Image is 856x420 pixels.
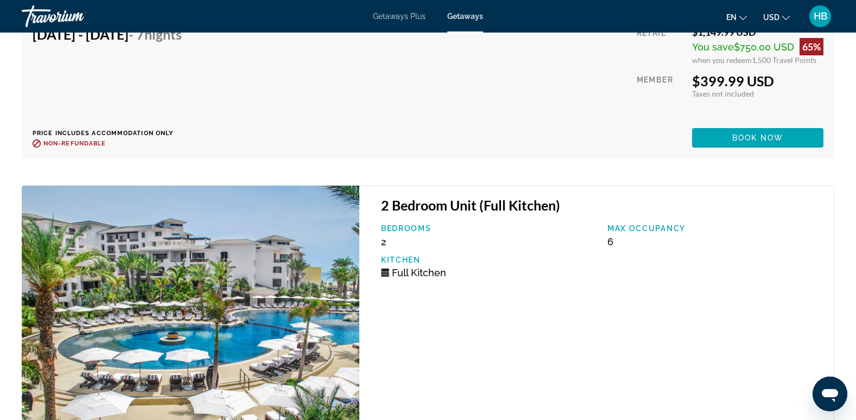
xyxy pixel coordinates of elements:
span: USD [763,13,779,22]
span: Book now [732,133,784,142]
span: Full Kitchen [392,267,446,278]
span: 6 [607,236,613,247]
span: You save [692,41,734,53]
a: Getaways Plus [373,12,426,21]
span: Non-refundable [43,140,106,147]
div: Member [637,73,684,120]
p: Max Occupancy [607,224,823,233]
button: Change currency [763,9,790,25]
span: 2 [381,236,386,247]
span: Nights [144,26,182,42]
a: Travorium [22,2,130,30]
h3: 2 Bedroom Unit (Full Kitchen) [381,197,823,213]
span: $750.00 USD [734,41,794,53]
span: en [726,13,737,22]
div: Retail [637,26,684,65]
span: when you redeem [692,55,752,65]
button: User Menu [806,5,834,28]
span: Taxes not included [692,89,754,98]
iframe: Button to launch messaging window [813,377,847,411]
span: 1,500 Travel Points [752,55,816,65]
h4: [DATE] - [DATE] [33,26,182,42]
button: Change language [726,9,747,25]
a: Getaways [447,12,483,21]
p: Kitchen [381,256,597,264]
button: Book now [692,128,823,148]
div: $399.99 USD [692,73,823,89]
div: 65% [800,38,823,55]
span: - 7 [129,26,182,42]
p: Bedrooms [381,224,597,233]
span: HB [814,11,827,22]
p: Price includes accommodation only [33,130,190,137]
